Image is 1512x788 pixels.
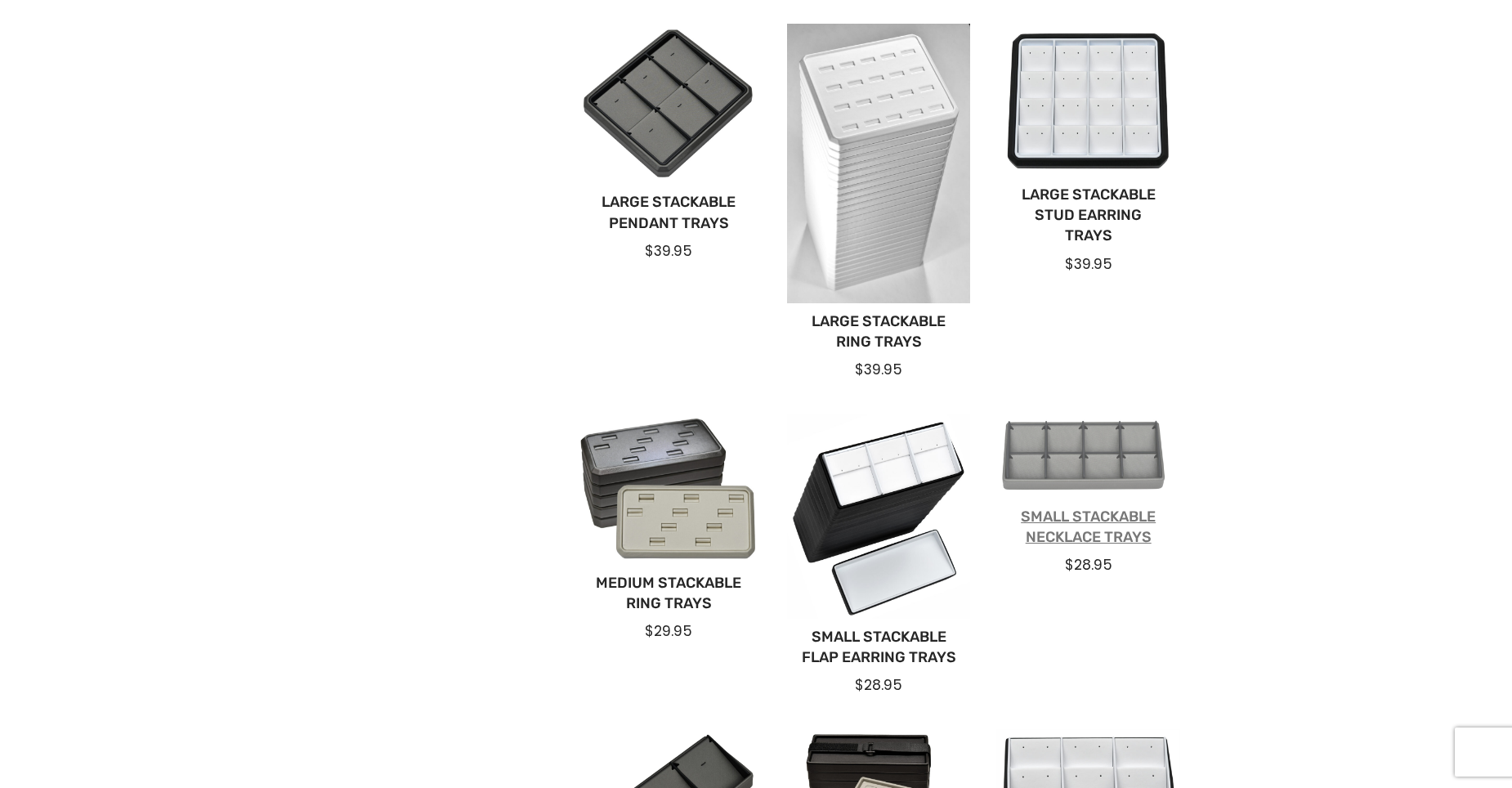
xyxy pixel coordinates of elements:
[1009,254,1167,274] div: $39.95
[800,675,958,695] div: $28.95
[800,311,958,352] a: Large Stackable Ring Trays
[1009,507,1167,548] a: Small Stackable Necklace Trays
[590,573,748,614] a: Medium Stackable Ring Trays
[590,621,748,641] div: $29.95
[800,360,958,379] div: $39.95
[1009,185,1167,247] a: Large Stackable Stud Earring Trays
[800,627,958,668] a: Small Stackable Flap Earring Trays
[590,192,748,233] a: Large Stackable Pendant Trays
[590,241,748,261] div: $39.95
[1009,555,1167,575] div: $28.95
